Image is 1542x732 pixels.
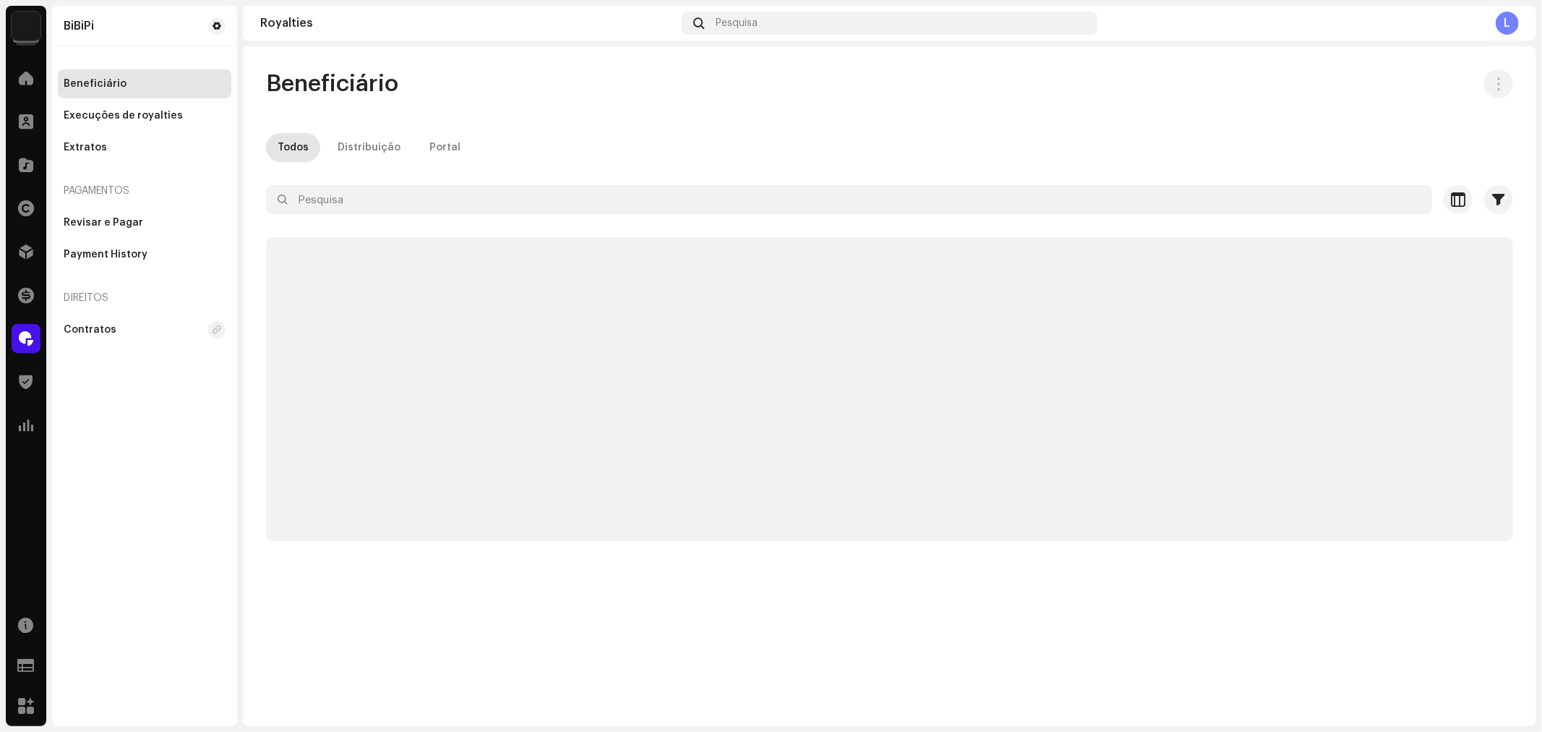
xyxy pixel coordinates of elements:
[58,174,231,208] re-a-nav-header: Pagamentos
[278,133,309,162] div: Todos
[64,20,94,32] div: BiBiPi
[58,315,231,344] re-m-nav-item: Contratos
[64,142,107,153] div: Extratos
[58,101,231,130] re-m-nav-item: Execuções de royalties
[58,240,231,269] re-m-nav-item: Payment History
[716,17,758,29] span: Pesquisa
[338,133,401,162] div: Distribuição
[64,217,143,229] div: Revisar e Pagar
[58,208,231,237] re-m-nav-item: Revisar e Pagar
[429,133,461,162] div: Portal
[64,78,127,90] div: Beneficiário
[260,17,676,29] div: Royalties
[58,133,231,162] re-m-nav-item: Extratos
[64,110,183,122] div: Execuções de royalties
[58,69,231,98] re-m-nav-item: Beneficiário
[1496,12,1519,35] div: L
[266,185,1432,214] input: Pesquisa
[58,281,231,315] re-a-nav-header: Direitos
[12,12,40,41] img: 8570ccf7-64aa-46bf-9f70-61ee3b8451d8
[266,69,398,98] span: Beneficiário
[64,324,116,336] div: Contratos
[64,249,147,260] div: Payment History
